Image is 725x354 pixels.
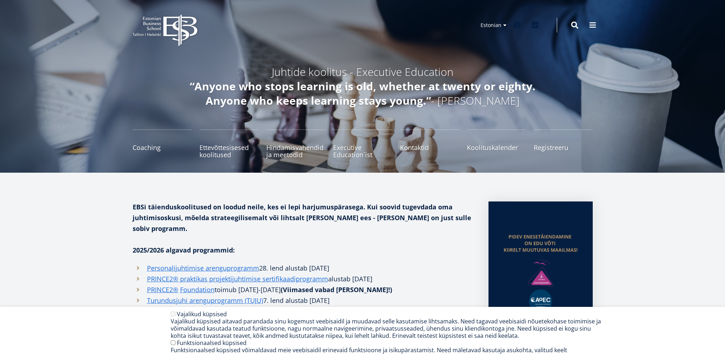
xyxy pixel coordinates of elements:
li: 28. lend alustab [DATE] [133,263,474,273]
span: Hindamisvahendid ja meetodid [266,144,325,158]
span: Ettevõttesisesed koolitused [199,144,258,158]
span: Koolituskalender [467,144,526,151]
label: Funktsionaalsed küpsised [177,339,247,347]
strong: 2025/2026 algavad programmid: [133,246,235,254]
a: Facebook [510,18,524,32]
h5: Juhtide koolitus - Executive Education [172,65,553,79]
a: Coaching [133,130,192,158]
span: Coaching [133,144,192,151]
a: Linkedin [528,18,542,32]
em: “Anyone who stops learning is old, whether at twenty or eighty. Anyone who keeps learning stays y... [190,79,536,108]
li: alustab [DATE] [133,273,474,284]
label: Vajalikud küpsised [177,310,227,318]
span: Registreeru [534,144,593,151]
a: Kontaktid [400,130,459,158]
a: Registreeru [534,130,593,158]
h5: - [PERSON_NAME] [172,79,553,108]
li: 7. lend alustab [DATE] [133,295,474,306]
div: Vajalikud küpsised aitavad parandada sinu kogemust veebisaidil ja muudavad selle kasutamise lihts... [171,318,607,339]
a: Hindamisvahendid ja meetodid [266,130,325,158]
a: PRINCE2® praktikas projektijuhtimise sertifikaadiprogramm [147,273,328,284]
a: Executive Education´ist [333,130,392,158]
strong: (Viimased vabad [PERSON_NAME]!) [281,285,392,294]
span: Executive Education´ist [333,144,392,158]
a: Personalijuhtimise arenguprogramm [147,263,259,273]
a: Practitioner Diploma in Executive Coaching [147,306,270,317]
a: PRINCE2 [147,284,173,295]
strong: EBSi täienduskoolitused on loodud neile, kes ei lepi harjumuspärasega. Kui soovid tugevdada oma j... [133,203,471,233]
a: Turundusjuhi arenguprogramm (TUJU) [147,295,263,306]
a: ® [173,284,178,295]
a: Koolituskalender [467,130,526,158]
a: Foundation [180,284,215,295]
a: Ettevõttesisesed koolitused [199,130,258,158]
span: Kontaktid [400,144,459,151]
li: . lend alustab [DATE] [133,306,474,317]
li: toimub [DATE]-[DATE] [133,284,474,295]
